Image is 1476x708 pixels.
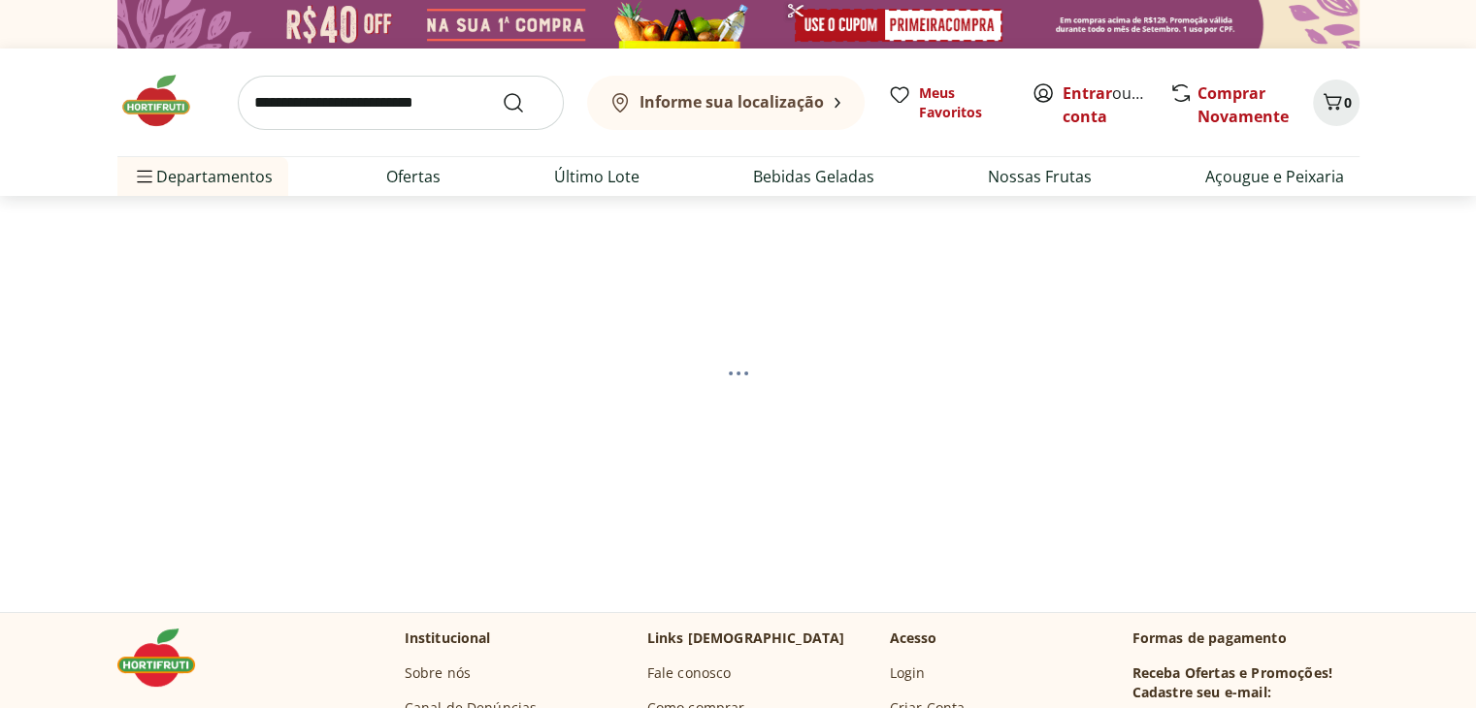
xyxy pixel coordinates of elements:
[1132,628,1360,648] p: Formas de pagamento
[117,72,214,130] img: Hortifruti
[988,165,1092,188] a: Nossas Frutas
[405,663,471,683] a: Sobre nós
[647,628,845,648] p: Links [DEMOGRAPHIC_DATA]
[405,628,491,648] p: Institucional
[1205,165,1344,188] a: Açougue e Peixaria
[117,628,214,687] img: Hortifruti
[386,165,441,188] a: Ofertas
[647,663,732,683] a: Fale conosco
[1063,82,1169,127] a: Criar conta
[640,91,824,113] b: Informe sua localização
[888,83,1008,122] a: Meus Favoritos
[890,628,937,648] p: Acesso
[1132,663,1332,683] h3: Receba Ofertas e Promoções!
[133,153,273,200] span: Departamentos
[554,165,640,188] a: Último Lote
[238,76,564,130] input: search
[133,153,156,200] button: Menu
[1063,81,1149,128] span: ou
[1344,93,1352,112] span: 0
[1197,82,1289,127] a: Comprar Novamente
[753,165,874,188] a: Bebidas Geladas
[919,83,1008,122] span: Meus Favoritos
[1132,683,1271,702] h3: Cadastre seu e-mail:
[1063,82,1112,104] a: Entrar
[890,663,926,683] a: Login
[502,91,548,114] button: Submit Search
[1313,80,1360,126] button: Carrinho
[587,76,865,130] button: Informe sua localização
